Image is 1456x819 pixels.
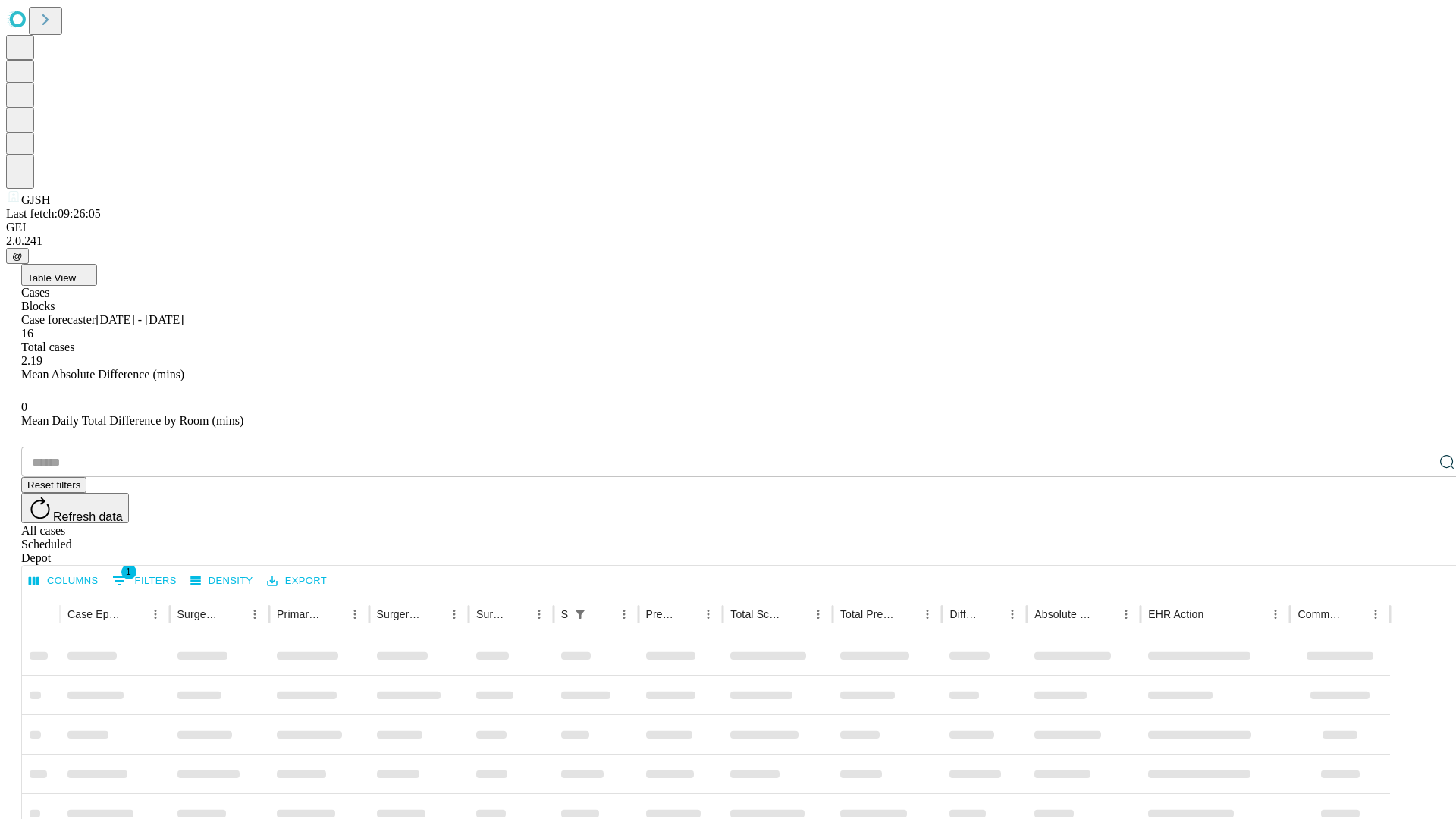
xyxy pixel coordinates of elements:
button: Menu [1002,604,1023,625]
button: Sort [1344,604,1365,625]
div: Difference [949,608,979,620]
div: Surgery Name [377,608,421,620]
button: Menu [808,604,829,625]
button: Table View [21,264,97,286]
span: Mean Absolute Difference (mins) [21,368,184,381]
span: Table View [27,272,76,284]
button: Density [187,570,257,593]
span: 16 [21,327,33,340]
div: Scheduled In Room Duration [561,608,568,620]
div: 1 active filter [570,604,591,625]
button: @ [6,248,29,264]
button: Select columns [25,570,102,593]
button: Menu [344,604,366,625]
button: Menu [1116,604,1137,625]
div: GEI [6,221,1450,234]
button: Sort [896,604,917,625]
button: Show filters [108,569,180,593]
button: Menu [1265,604,1286,625]
button: Sort [786,604,808,625]
span: Mean Daily Total Difference by Room (mins) [21,414,243,427]
div: Absolute Difference [1034,608,1093,620]
div: Total Scheduled Duration [730,608,785,620]
button: Menu [698,604,719,625]
div: 2.0.241 [6,234,1450,248]
button: Menu [613,604,635,625]
button: Sort [507,604,529,625]
div: EHR Action [1148,608,1203,620]
span: Last fetch: 09:26:05 [6,207,101,220]
button: Menu [529,604,550,625]
span: Refresh data [53,510,123,523]
span: [DATE] - [DATE] [96,313,184,326]
button: Export [263,570,331,593]
span: 1 [121,564,136,579]
div: Total Predicted Duration [840,608,895,620]
div: Primary Service [277,608,321,620]
button: Sort [1205,604,1226,625]
button: Sort [422,604,444,625]
span: Total cases [21,340,74,353]
div: Case Epic Id [67,608,122,620]
button: Sort [676,604,698,625]
span: Case forecaster [21,313,96,326]
button: Menu [917,604,938,625]
button: Sort [223,604,244,625]
div: Comments [1298,608,1341,620]
div: Predicted In Room Duration [646,608,676,620]
button: Menu [444,604,465,625]
button: Menu [1365,604,1386,625]
span: Reset filters [27,479,80,491]
button: Sort [981,604,1002,625]
span: 0 [21,400,27,413]
button: Show filters [570,604,591,625]
button: Sort [1094,604,1116,625]
button: Reset filters [21,477,86,493]
span: GJSH [21,193,50,206]
span: 2.19 [21,354,42,367]
div: Surgeon Name [177,608,221,620]
button: Sort [592,604,613,625]
div: Surgery Date [476,608,506,620]
button: Sort [124,604,145,625]
span: @ [12,250,23,262]
button: Refresh data [21,493,129,523]
button: Menu [145,604,166,625]
button: Sort [323,604,344,625]
button: Menu [244,604,265,625]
